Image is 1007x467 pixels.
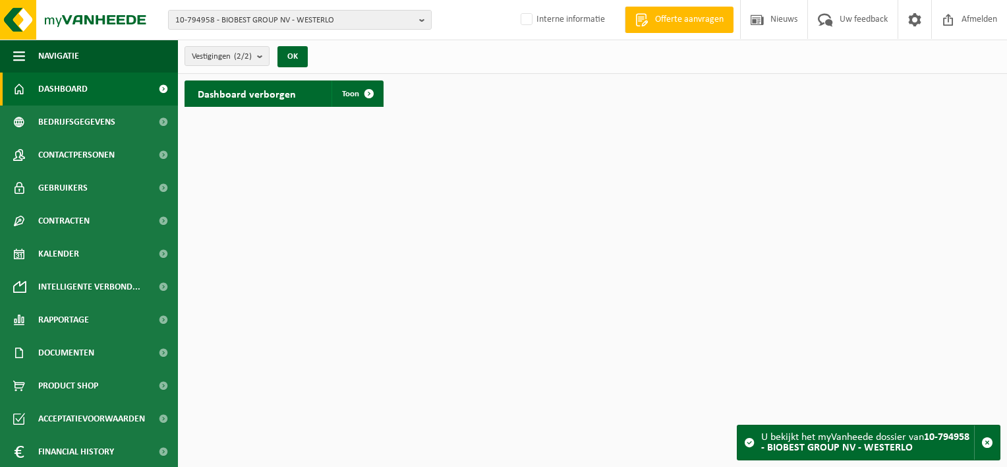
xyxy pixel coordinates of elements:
[652,13,727,26] span: Offerte aanvragen
[38,73,88,106] span: Dashboard
[277,46,308,67] button: OK
[38,204,90,237] span: Contracten
[234,52,252,61] count: (2/2)
[38,171,88,204] span: Gebruikers
[761,432,969,453] strong: 10-794958 - BIOBEST GROUP NV - WESTERLO
[38,336,94,369] span: Documenten
[175,11,414,30] span: 10-794958 - BIOBEST GROUP NV - WESTERLO
[38,106,115,139] span: Bedrijfsgegevens
[192,47,252,67] span: Vestigingen
[625,7,734,33] a: Offerte aanvragen
[518,10,605,30] label: Interne informatie
[38,303,89,336] span: Rapportage
[38,402,145,435] span: Acceptatievoorwaarden
[185,80,309,106] h2: Dashboard verborgen
[38,270,140,303] span: Intelligente verbond...
[38,139,115,171] span: Contactpersonen
[38,237,79,270] span: Kalender
[168,10,432,30] button: 10-794958 - BIOBEST GROUP NV - WESTERLO
[761,425,974,460] div: U bekijkt het myVanheede dossier van
[38,369,98,402] span: Product Shop
[38,40,79,73] span: Navigatie
[342,90,359,98] span: Toon
[331,80,382,107] a: Toon
[185,46,270,66] button: Vestigingen(2/2)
